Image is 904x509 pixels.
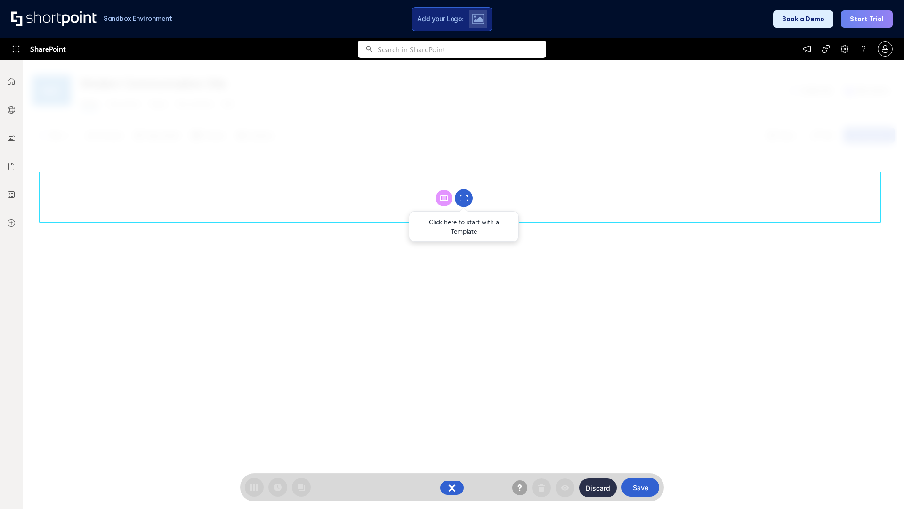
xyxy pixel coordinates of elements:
[104,16,172,21] h1: Sandbox Environment
[30,38,65,60] span: SharePoint
[417,15,463,23] span: Add your Logo:
[621,478,659,497] button: Save
[841,10,893,28] button: Start Trial
[378,41,546,58] input: Search in SharePoint
[472,14,484,24] img: Upload logo
[857,464,904,509] iframe: Chat Widget
[773,10,833,28] button: Book a Demo
[579,478,617,497] button: Discard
